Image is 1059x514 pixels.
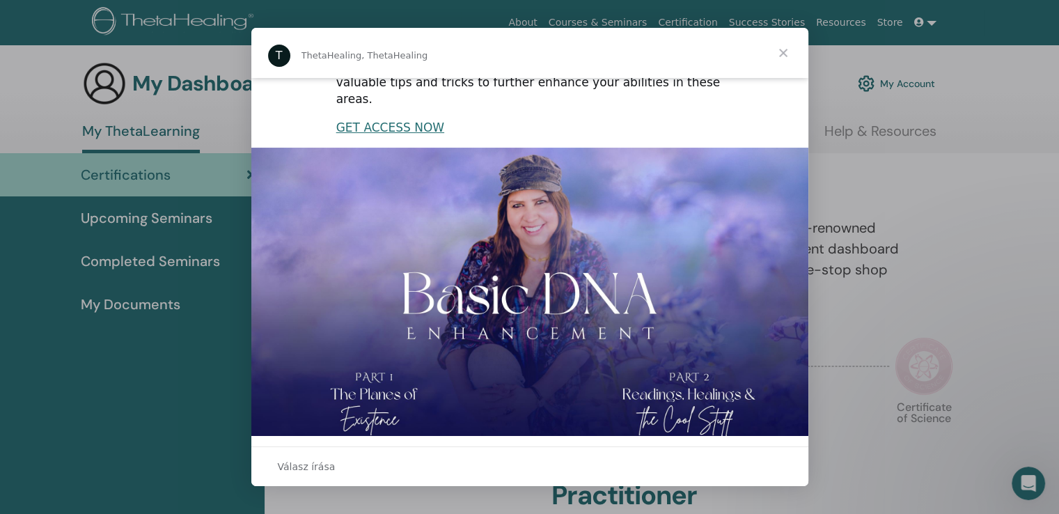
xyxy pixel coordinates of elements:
[251,446,808,486] div: Beszélgetés megnyitása és válasz
[361,50,427,61] span: , ThetaHealing
[278,458,336,476] span: Válasz írása
[301,50,362,61] span: ThetaHealing
[336,120,444,134] a: GET ACCESS NOW
[268,45,290,67] div: Profile image for ThetaHealing
[758,28,808,78] span: Bezárás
